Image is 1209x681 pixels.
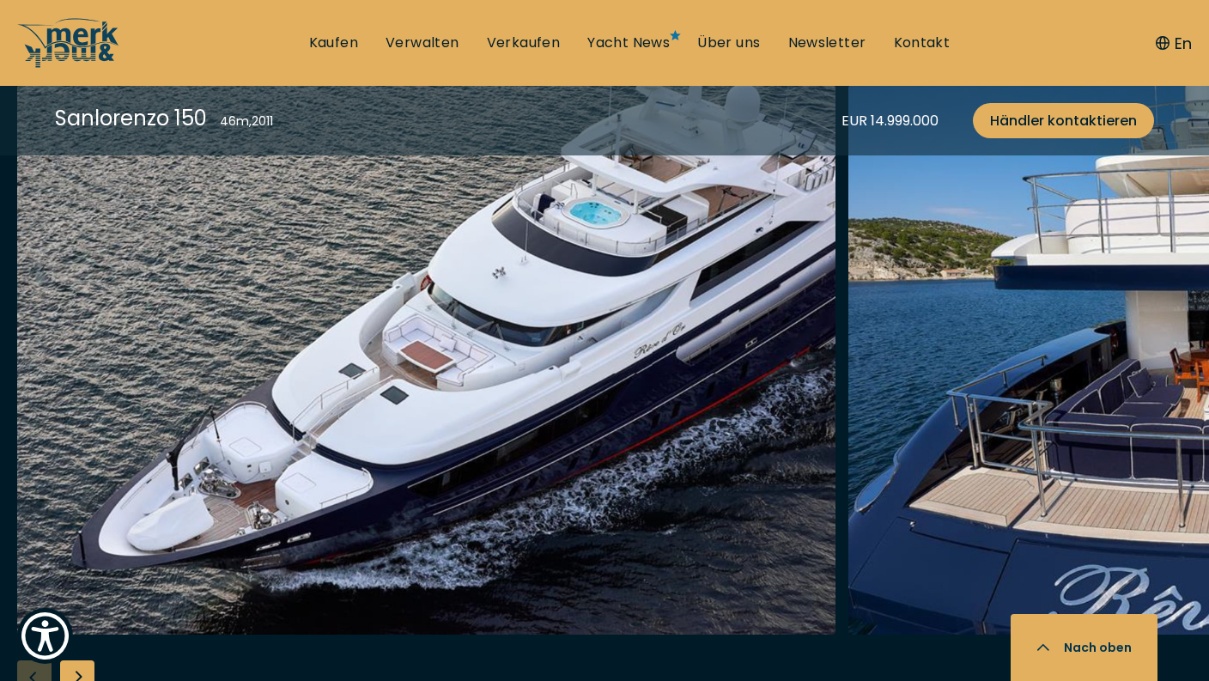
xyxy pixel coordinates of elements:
[973,103,1154,138] a: Händler kontaktieren
[309,33,358,52] a: Kaufen
[697,33,760,52] a: Über uns
[894,33,951,52] a: Kontakt
[788,33,866,52] a: Newsletter
[17,85,835,635] img: Merk&Merk
[487,33,561,52] a: Verkaufen
[55,103,207,133] div: Sanlorenzo 150
[841,110,939,131] div: EUR 14.999.000
[1011,614,1157,681] button: Nach oben
[587,33,670,52] a: Yacht News
[386,33,459,52] a: Verwalten
[17,608,73,664] button: Show Accessibility Preferences
[1156,32,1192,55] button: En
[220,112,273,131] div: 46 m , 2011
[990,110,1137,131] span: Händler kontaktieren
